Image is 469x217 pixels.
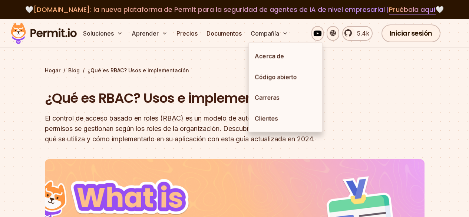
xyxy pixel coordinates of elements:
font: Carreras [255,94,279,101]
font: Aprender [132,30,159,37]
font: El control de acceso basado en roles (RBAC) es un modelo de autorización donde los permisos se ge... [45,114,318,143]
font: 🤍 [25,5,33,14]
font: Soluciones [83,30,114,37]
a: Blog [68,67,80,74]
font: Iniciar sesión [390,29,432,38]
a: 5.4k [342,26,372,41]
a: Carreras [249,87,322,108]
a: Precios [174,26,201,41]
img: Logotipo del permiso [7,21,80,46]
font: [DOMAIN_NAME]: la nueva plataforma de Permit para la seguridad de agentes de IA de nivel empresar... [33,5,389,14]
font: Blog [68,67,80,73]
font: Compañía [251,30,279,37]
font: ¿Qué es RBAC? Usos e implementación [45,89,294,108]
a: Pruébala aquí [389,5,436,14]
font: Documentos [207,30,242,37]
font: / [63,67,65,73]
button: Soluciones [80,26,126,41]
a: Iniciar sesión [382,24,440,42]
font: / [83,67,85,73]
font: Clientes [255,115,278,122]
font: Hogar [45,67,60,73]
button: Compañía [248,26,291,41]
font: Acerca de [255,52,284,60]
a: Clientes [249,108,322,129]
a: Acerca de [249,46,322,66]
a: Documentos [204,26,245,41]
a: Código abierto [249,66,322,87]
font: 5.4k [357,30,369,37]
font: Precios [176,30,198,37]
button: Aprender [129,26,171,41]
a: Hogar [45,67,60,74]
font: Código abierto [255,73,297,80]
font: 🤍 [436,5,444,14]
